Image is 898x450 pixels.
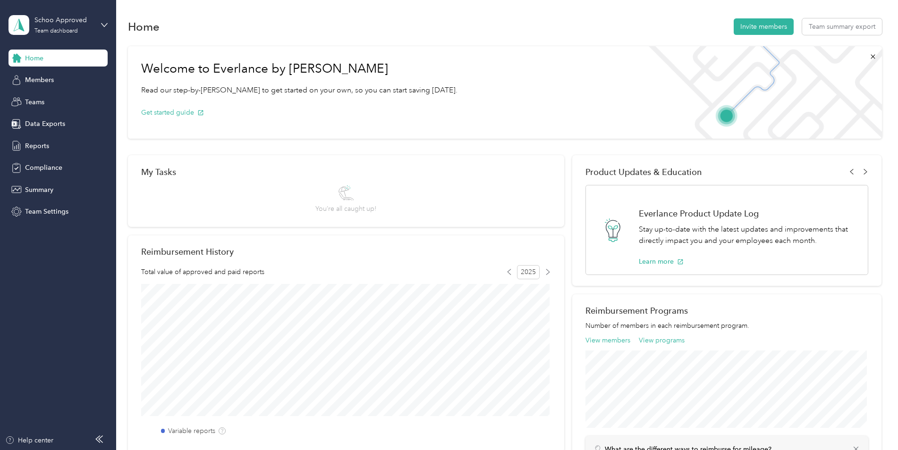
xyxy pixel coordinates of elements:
[25,207,68,217] span: Team Settings
[585,335,630,345] button: View members
[315,204,376,214] span: You’re all caught up!
[141,61,457,76] h1: Welcome to Everlance by [PERSON_NAME]
[25,163,62,173] span: Compliance
[585,321,868,331] p: Number of members in each reimbursement program.
[25,185,53,195] span: Summary
[25,97,44,107] span: Teams
[639,46,881,139] img: Welcome to everlance
[25,119,65,129] span: Data Exports
[25,53,43,63] span: Home
[639,335,685,345] button: View programs
[141,267,264,277] span: Total value of approved and paid reports
[585,306,868,316] h2: Reimbursement Programs
[845,397,898,450] iframe: Everlance-gr Chat Button Frame
[517,265,540,279] span: 2025
[734,18,794,35] button: Invite members
[639,208,858,218] h1: Everlance Product Update Log
[802,18,882,35] button: Team summary export
[141,108,204,117] button: Get started guide
[25,141,49,151] span: Reports
[34,28,78,34] div: Team dashboard
[639,257,684,267] button: Learn more
[639,224,858,247] p: Stay up-to-date with the latest updates and improvements that directly impact you and your employ...
[5,435,53,445] button: Help center
[25,75,54,85] span: Members
[585,167,702,177] span: Product Updates & Education
[141,84,457,96] p: Read our step-by-[PERSON_NAME] to get started on your own, so you can start saving [DATE].
[141,167,551,177] div: My Tasks
[34,15,93,25] div: Schoo Approved
[128,22,160,32] h1: Home
[141,247,234,257] h2: Reimbursement History
[168,426,215,436] label: Variable reports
